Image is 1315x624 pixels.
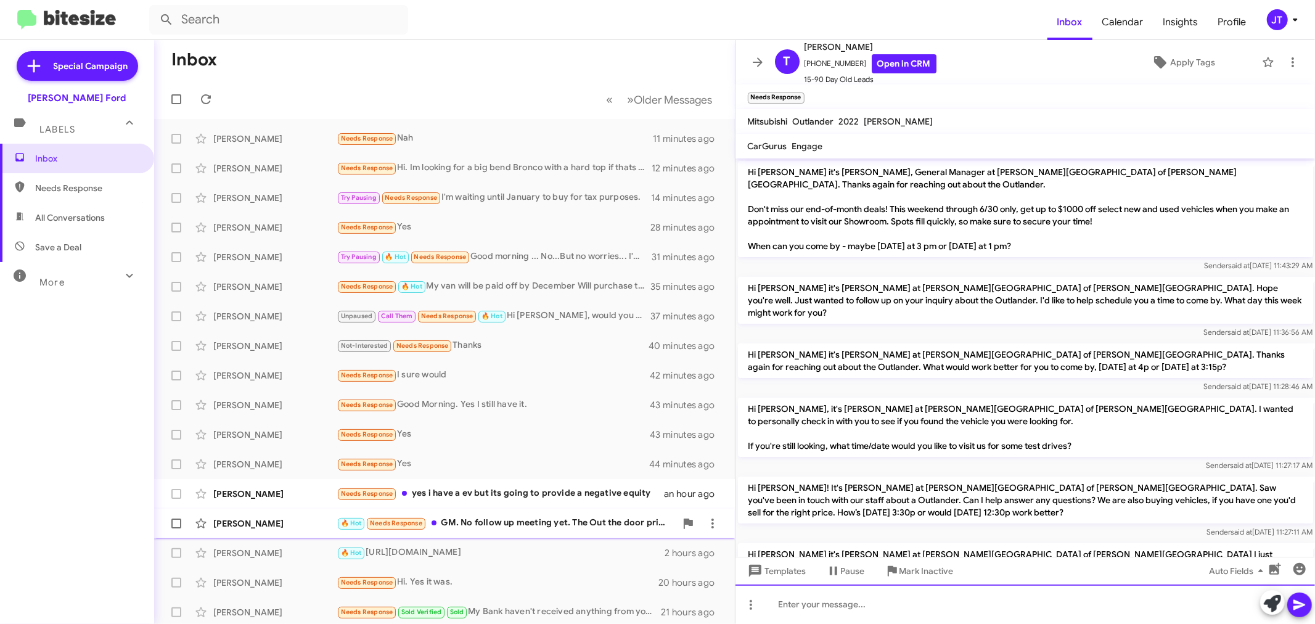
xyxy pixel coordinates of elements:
span: » [628,92,634,107]
a: Insights [1153,4,1208,40]
span: Special Campaign [54,60,128,72]
a: Inbox [1047,4,1092,40]
div: I'm waiting until January to buy for tax purposes. [337,191,651,205]
h1: Inbox [171,50,217,70]
div: yes i have a ev but its going to provide a negative equity [337,486,664,501]
span: 🔥 Hot [481,312,502,320]
button: Templates [735,560,816,582]
span: Sender [DATE] 11:36:56 AM [1203,327,1313,337]
span: said at [1231,527,1252,536]
span: Needs Response [370,519,422,527]
div: [PERSON_NAME] [213,488,337,500]
span: 🔥 Hot [401,282,422,290]
span: Needs Response [341,490,393,498]
div: [PERSON_NAME] [213,221,337,234]
span: 🔥 Hot [385,253,406,261]
div: [PERSON_NAME] [213,340,337,352]
span: Needs Response [341,460,393,468]
div: Nah [337,131,653,146]
span: Needs Response [341,371,393,379]
button: Pause [816,560,875,582]
span: Inbox [35,152,140,165]
div: [PERSON_NAME] [213,133,337,145]
div: Yes [337,427,651,441]
div: 43 minutes ago [651,399,725,411]
button: JT [1256,9,1301,30]
div: [PERSON_NAME] [213,458,337,470]
div: an hour ago [664,488,724,500]
div: 37 minutes ago [651,310,725,322]
span: Older Messages [634,93,713,107]
span: Needs Response [396,342,449,350]
p: Hi [PERSON_NAME] it's [PERSON_NAME], General Manager at [PERSON_NAME][GEOGRAPHIC_DATA] of [PERSON... [738,161,1313,257]
span: Mitsubishi [748,116,788,127]
div: [PERSON_NAME] [213,606,337,618]
div: [PERSON_NAME] [213,517,337,530]
span: Needs Response [341,164,393,172]
div: Yes [337,457,651,471]
span: Needs Response [341,282,393,290]
span: Needs Response [414,253,467,261]
span: More [39,277,65,288]
span: said at [1228,261,1250,270]
a: Profile [1208,4,1256,40]
span: Needs Response [421,312,473,320]
div: Hi [PERSON_NAME], would you have time to give me a call this afternoon around 3? [337,309,651,323]
div: 11 minutes ago [653,133,724,145]
span: 🔥 Hot [341,549,362,557]
span: Engage [792,141,823,152]
div: 28 minutes ago [651,221,725,234]
button: Previous [599,87,621,112]
span: said at [1227,327,1249,337]
span: Sender [DATE] 11:28:46 AM [1203,382,1313,391]
div: [PERSON_NAME] [213,429,337,441]
span: Needs Response [341,223,393,231]
div: [PERSON_NAME] [213,369,337,382]
div: [PERSON_NAME] [213,310,337,322]
span: Call Them [381,312,413,320]
div: Good Morning. Yes I still have it. [337,398,651,412]
span: said at [1230,461,1252,470]
div: My Bank haven't received anything from you all yet [337,605,661,619]
div: 12 minutes ago [652,162,724,174]
div: [PERSON_NAME] Ford [28,92,126,104]
span: Sold Verified [401,608,442,616]
p: Hi [PERSON_NAME], it's [PERSON_NAME] at [PERSON_NAME][GEOGRAPHIC_DATA] of [PERSON_NAME][GEOGRAPHI... [738,398,1313,457]
div: Yes [337,220,651,234]
input: Search [149,5,408,35]
button: Auto Fields [1199,560,1278,582]
button: Apply Tags [1110,51,1256,73]
span: « [607,92,613,107]
span: Needs Response [341,401,393,409]
span: Needs Response [35,182,140,194]
span: 15-90 Day Old Leads [805,73,936,86]
div: 31 minutes ago [652,251,724,263]
p: Hi [PERSON_NAME] it's [PERSON_NAME] at [PERSON_NAME][GEOGRAPHIC_DATA] of [PERSON_NAME][GEOGRAPHIC... [738,343,1313,378]
div: 2 hours ago [665,547,724,559]
span: said at [1227,382,1249,391]
span: Needs Response [385,194,437,202]
button: Mark Inactive [875,560,964,582]
div: 35 minutes ago [651,281,725,293]
p: Hi [PERSON_NAME] it's [PERSON_NAME] at [PERSON_NAME][GEOGRAPHIC_DATA] of [PERSON_NAME][GEOGRAPHIC... [738,543,1313,602]
div: [PERSON_NAME] [213,192,337,204]
a: Calendar [1092,4,1153,40]
span: Needs Response [341,608,393,616]
span: Try Pausing [341,194,377,202]
div: 42 minutes ago [651,369,725,382]
span: Pause [841,560,865,582]
span: Needs Response [341,430,393,438]
span: Sold [450,608,464,616]
div: Hi. Yes it was. [337,575,658,589]
p: Hi [PERSON_NAME] it's [PERSON_NAME] at [PERSON_NAME][GEOGRAPHIC_DATA] of [PERSON_NAME][GEOGRAPHIC... [738,277,1313,324]
div: [PERSON_NAME] [213,251,337,263]
div: 43 minutes ago [651,429,725,441]
nav: Page navigation example [600,87,720,112]
div: GM. No follow up meeting yet. The Out the door price was high. I am still looking for my vehicle ... [337,516,676,530]
div: [PERSON_NAME] [213,577,337,589]
span: Auto Fields [1209,560,1268,582]
div: [PERSON_NAME] [213,399,337,411]
div: I sure would [337,368,651,382]
span: Try Pausing [341,253,377,261]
